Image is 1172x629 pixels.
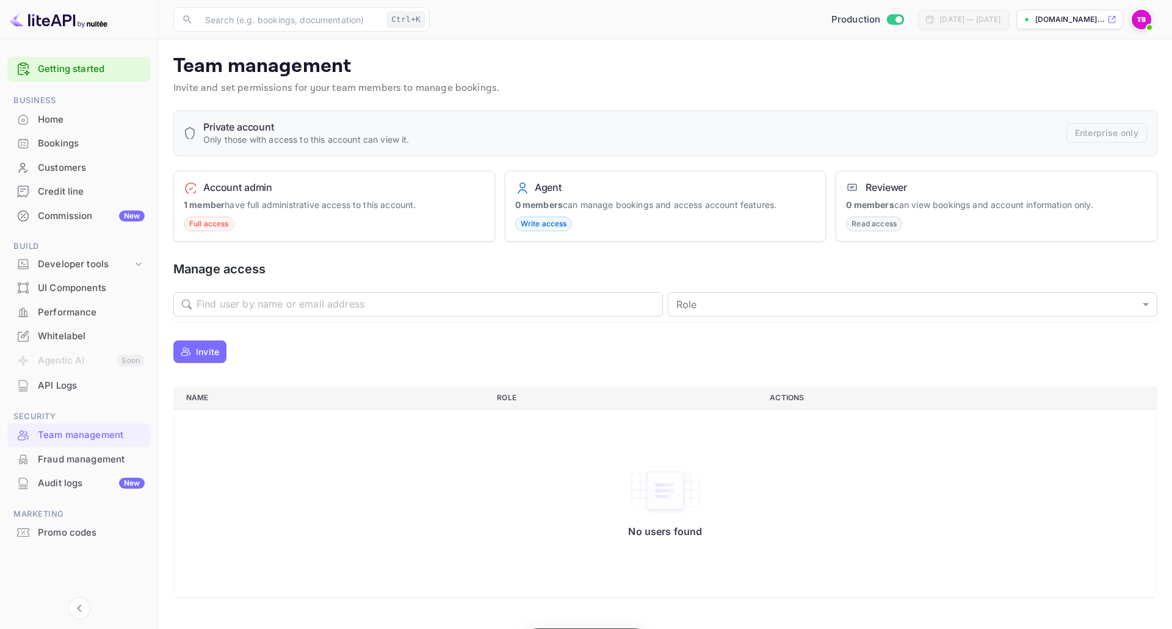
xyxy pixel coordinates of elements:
[7,472,151,495] div: Audit logsNew
[846,199,894,210] strong: 0 members
[38,209,145,223] div: Commission
[203,181,272,193] h6: Account admin
[203,133,410,146] p: Only those with access to this account can view it.
[7,423,151,446] a: Team management
[38,306,145,320] div: Performance
[38,161,145,175] div: Customers
[203,121,410,133] h6: Private account
[38,476,145,491] div: Audit logs
[7,57,151,82] div: Getting started
[7,156,151,180] div: Customers
[198,7,382,32] input: Search (e.g. bookings, documentation)
[7,521,151,544] a: Promo codes
[184,198,485,211] p: have full administrative access to this account.
[184,218,234,229] span: Full access
[7,410,151,423] span: Security
[38,137,145,151] div: Bookings
[760,386,1157,409] th: Actions
[7,204,151,228] div: CommissionNew
[173,81,1157,96] p: Invite and set permissions for your team members to manage bookings.
[7,240,151,253] span: Build
[38,257,132,271] div: Developer tools
[515,198,816,211] p: can manage bookings and access account features.
[7,448,151,470] a: Fraud management
[10,10,107,29] img: LiteAPI logo
[197,292,663,317] input: Find user by name or email address
[846,198,1147,211] p: can view bookings and account information only.
[847,218,902,229] span: Read access
[629,465,702,516] img: No agents have been created
[831,13,881,27] span: Production
[387,12,425,27] div: Ctrl+K
[38,281,145,295] div: UI Components
[38,185,145,199] div: Credit line
[119,210,145,221] div: New
[7,521,151,545] div: Promo codes
[173,261,1157,278] h5: Manage access
[7,472,151,494] a: Audit logsNew
[174,386,488,409] th: Name
[38,428,145,442] div: Team management
[7,132,151,156] div: Bookings
[866,181,907,193] h6: Reviewer
[515,199,563,210] strong: 0 members
[38,526,145,540] div: Promo codes
[38,329,145,343] div: Whitelabel
[1132,10,1151,29] img: Traveloka B2C
[184,199,225,210] strong: 1 member
[535,181,562,193] h6: Agent
[173,54,1157,79] p: Team management
[38,453,145,467] div: Fraud management
[173,340,226,363] button: Invite
[68,597,90,619] button: Collapse navigation
[38,113,145,127] div: Home
[7,448,151,472] div: Fraud management
[7,374,151,397] a: API Logs
[7,180,151,203] a: Credit line
[196,345,219,358] p: Invite
[7,276,151,299] a: UI Components
[7,180,151,204] div: Credit line
[7,301,151,323] a: Performance
[7,423,151,447] div: Team management
[516,218,572,229] span: Write access
[939,14,1000,25] div: [DATE] — [DATE]
[7,94,151,107] span: Business
[173,386,1157,598] table: a dense table
[7,325,151,348] div: Whitelabel
[487,386,760,409] th: Role
[7,374,151,398] div: API Logs
[7,325,151,347] a: Whitelabel
[628,525,702,537] p: No users found
[7,108,151,132] div: Home
[7,156,151,179] a: Customers
[7,204,151,227] a: CommissionNew
[7,508,151,521] span: Marketing
[38,379,145,393] div: API Logs
[827,13,909,27] div: Switch to Sandbox mode
[7,108,151,131] a: Home
[7,301,151,325] div: Performance
[38,62,145,76] a: Getting started
[1035,14,1105,25] p: [DOMAIN_NAME]...
[7,132,151,154] a: Bookings
[7,254,151,275] div: Developer tools
[7,276,151,300] div: UI Components
[119,478,145,489] div: New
